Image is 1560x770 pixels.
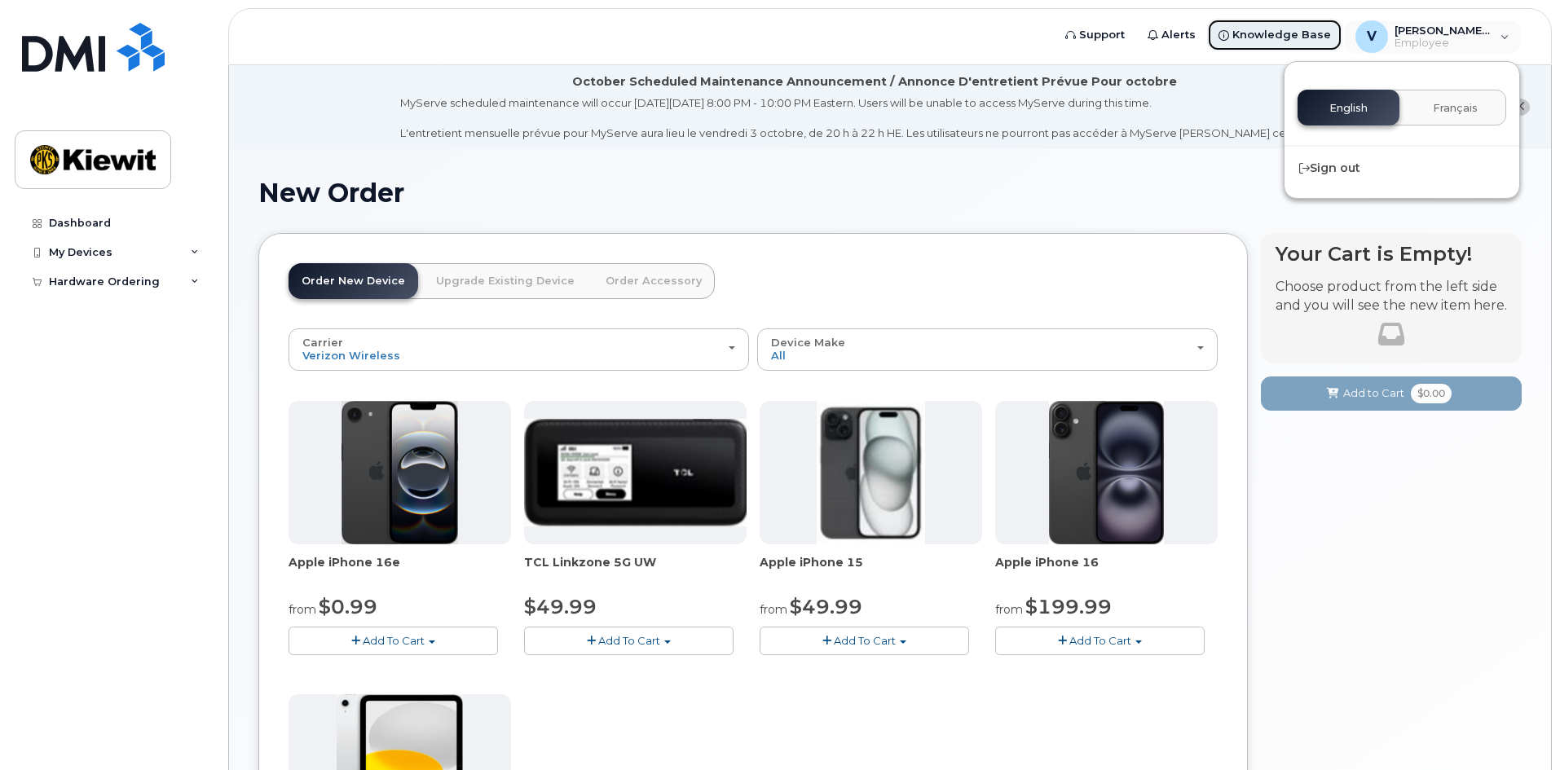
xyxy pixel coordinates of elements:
button: Add to Cart $0.00 [1261,376,1522,410]
small: from [760,602,787,617]
img: linkzone5g.png [524,419,747,526]
small: from [289,602,316,617]
span: Français [1433,102,1478,115]
span: $0.00 [1411,384,1452,403]
span: Add To Cart [363,634,425,647]
img: iphone15.jpg [817,401,925,544]
div: Apple iPhone 15 [760,554,982,587]
h1: New Order [258,178,1522,207]
span: $199.99 [1025,595,1112,618]
span: Add To Cart [1069,634,1131,647]
button: Device Make All [757,328,1218,371]
button: Carrier Verizon Wireless [289,328,749,371]
div: October Scheduled Maintenance Announcement / Annonce D'entretient Prévue Pour octobre [572,73,1177,90]
button: Add To Cart [524,627,734,655]
span: Add to Cart [1343,385,1404,401]
span: All [771,349,786,362]
span: Carrier [302,336,343,349]
img: iphone_16_plus.png [1049,401,1164,544]
div: TCL Linkzone 5G UW [524,554,747,587]
span: $49.99 [524,595,597,618]
p: Choose product from the left side and you will see the new item here. [1276,278,1507,315]
button: Add To Cart [760,627,969,655]
span: $0.99 [319,595,377,618]
div: Sign out [1285,153,1519,183]
span: Verizon Wireless [302,349,400,362]
img: iphone16e.png [342,401,459,544]
a: Order New Device [289,263,418,299]
span: Add To Cart [834,634,896,647]
small: from [995,602,1023,617]
span: $49.99 [790,595,862,618]
h4: Your Cart is Empty! [1276,243,1507,265]
span: Device Make [771,336,845,349]
a: Order Accessory [593,263,715,299]
div: Apple iPhone 16e [289,554,511,587]
iframe: Messenger Launcher [1489,699,1548,758]
div: MyServe scheduled maintenance will occur [DATE][DATE] 8:00 PM - 10:00 PM Eastern. Users will be u... [400,95,1350,141]
a: Upgrade Existing Device [423,263,588,299]
button: Add To Cart [995,627,1205,655]
div: Apple iPhone 16 [995,554,1218,587]
button: Add To Cart [289,627,498,655]
span: Add To Cart [598,634,660,647]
